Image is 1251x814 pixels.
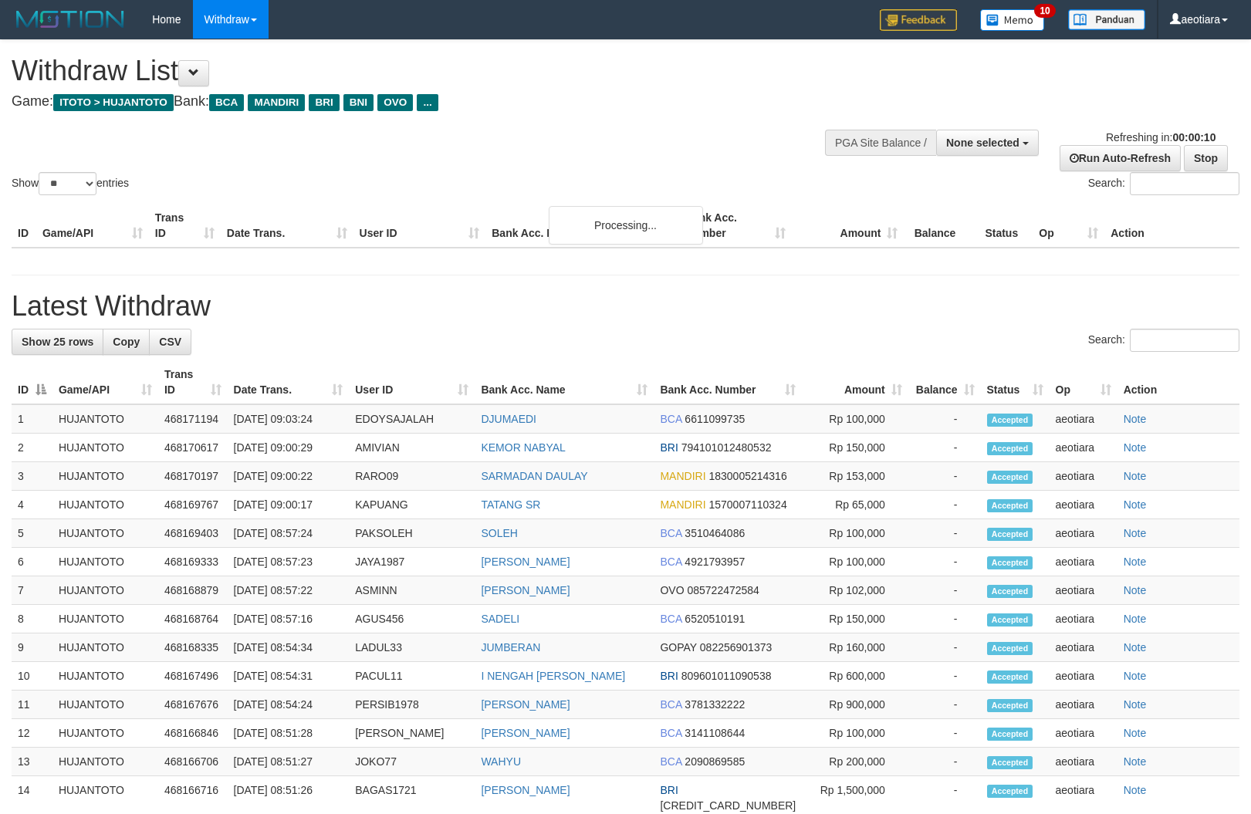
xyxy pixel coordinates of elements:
span: 10 [1034,4,1055,18]
span: BRI [660,784,678,796]
th: Trans ID: activate to sort column ascending [158,360,228,404]
td: EDOYSAJALAH [349,404,475,434]
td: aeotiara [1050,519,1117,548]
a: Note [1124,413,1147,425]
span: Copy 3781332222 to clipboard [685,698,745,711]
td: 4 [12,491,52,519]
td: 9 [12,633,52,662]
td: ASMINN [349,576,475,605]
th: Op: activate to sort column ascending [1050,360,1117,404]
th: Bank Acc. Number: activate to sort column ascending [654,360,802,404]
span: Copy 2090869585 to clipboard [685,755,745,768]
span: BCA [660,698,681,711]
th: Action [1104,204,1239,248]
a: CSV [149,329,191,355]
a: Note [1124,641,1147,654]
td: [DATE] 08:57:16 [228,605,350,633]
td: 10 [12,662,52,691]
td: aeotiara [1050,662,1117,691]
td: 8 [12,605,52,633]
td: Rp 200,000 [802,748,908,776]
span: Copy 1570007110324 to clipboard [708,498,786,511]
td: [PERSON_NAME] [349,719,475,748]
td: - [908,662,981,691]
td: aeotiara [1050,633,1117,662]
span: Accepted [987,756,1033,769]
span: MANDIRI [660,470,705,482]
td: 1 [12,404,52,434]
th: User ID [353,204,486,248]
td: Rp 100,000 [802,404,908,434]
a: [PERSON_NAME] [481,584,570,596]
td: AGUS456 [349,605,475,633]
span: Accepted [987,613,1033,627]
span: BRI [309,94,339,111]
td: HUJANTOTO [52,605,158,633]
td: Rp 600,000 [802,662,908,691]
span: GOPAY [660,641,696,654]
a: [PERSON_NAME] [481,556,570,568]
span: BCA [660,613,681,625]
td: - [908,748,981,776]
td: 468167496 [158,662,228,691]
td: RARO09 [349,462,475,491]
td: 6 [12,548,52,576]
span: Copy 4921793957 to clipboard [685,556,745,568]
td: - [908,548,981,576]
a: Note [1124,527,1147,539]
span: BCA [660,755,681,768]
td: [DATE] 08:57:24 [228,519,350,548]
td: LADUL33 [349,633,475,662]
a: Copy [103,329,150,355]
a: SOLEH [481,527,517,539]
div: PGA Site Balance / [825,130,936,156]
td: AMIVIAN [349,434,475,462]
span: OVO [660,584,684,596]
th: Date Trans.: activate to sort column ascending [228,360,350,404]
td: - [908,576,981,605]
td: 468170617 [158,434,228,462]
a: DJUMAEDI [481,413,536,425]
th: Game/API: activate to sort column ascending [52,360,158,404]
a: Note [1124,584,1147,596]
td: HUJANTOTO [52,633,158,662]
input: Search: [1130,329,1239,352]
td: [DATE] 09:00:22 [228,462,350,491]
span: BCA [660,556,681,568]
td: HUJANTOTO [52,748,158,776]
td: aeotiara [1050,491,1117,519]
a: Note [1124,670,1147,682]
td: Rp 65,000 [802,491,908,519]
a: Show 25 rows [12,329,103,355]
span: Accepted [987,414,1033,427]
span: Copy 085722472584 to clipboard [687,584,759,596]
span: Copy 809601011090538 to clipboard [681,670,772,682]
td: HUJANTOTO [52,491,158,519]
span: Copy 367001012227505 to clipboard [660,799,796,812]
td: - [908,434,981,462]
span: OVO [377,94,413,111]
td: KAPUANG [349,491,475,519]
span: ... [417,94,438,111]
img: panduan.png [1068,9,1145,30]
th: Trans ID [149,204,221,248]
td: aeotiara [1050,719,1117,748]
td: Rp 100,000 [802,519,908,548]
span: Copy 3510464086 to clipboard [685,527,745,539]
span: MANDIRI [248,94,305,111]
td: - [908,691,981,719]
td: aeotiara [1050,548,1117,576]
a: [PERSON_NAME] [481,727,570,739]
td: HUJANTOTO [52,576,158,605]
td: aeotiara [1050,605,1117,633]
a: Note [1124,470,1147,482]
td: 13 [12,748,52,776]
a: Run Auto-Refresh [1060,145,1181,171]
a: Note [1124,784,1147,796]
th: Balance: activate to sort column ascending [908,360,981,404]
td: 468171194 [158,404,228,434]
label: Search: [1088,329,1239,352]
a: Note [1124,556,1147,568]
th: Amount: activate to sort column ascending [802,360,908,404]
td: [DATE] 08:54:31 [228,662,350,691]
